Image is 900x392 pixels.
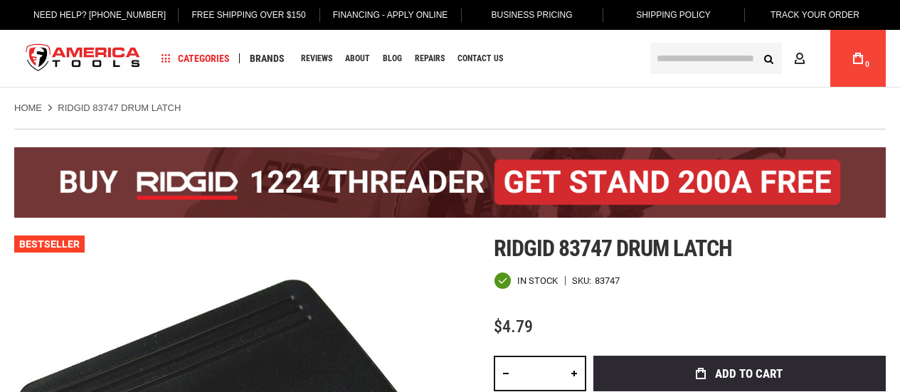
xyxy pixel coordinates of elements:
[408,49,451,68] a: Repairs
[58,102,181,113] strong: RIDGID 83747 DRUM LATCH
[457,54,503,63] span: Contact Us
[250,53,285,63] span: Brands
[845,30,872,87] a: 0
[517,276,558,285] span: In stock
[345,54,370,63] span: About
[755,45,782,72] button: Search
[162,53,230,63] span: Categories
[14,32,152,85] a: store logo
[494,235,732,262] span: Ridgid 83747 drum latch
[865,60,869,68] span: 0
[14,147,886,218] img: BOGO: Buy the RIDGID® 1224 Threader (26092), get the 92467 200A Stand FREE!
[415,54,445,63] span: Repairs
[715,368,783,380] span: Add to Cart
[595,276,620,285] div: 83747
[572,276,595,285] strong: SKU
[593,356,886,391] button: Add to Cart
[494,272,558,290] div: Availability
[301,54,332,63] span: Reviews
[451,49,509,68] a: Contact Us
[494,317,533,337] span: $4.79
[339,49,376,68] a: About
[295,49,339,68] a: Reviews
[14,32,152,85] img: America Tools
[636,10,711,20] span: Shipping Policy
[383,54,402,63] span: Blog
[155,49,236,68] a: Categories
[376,49,408,68] a: Blog
[243,49,291,68] a: Brands
[14,102,42,115] a: Home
